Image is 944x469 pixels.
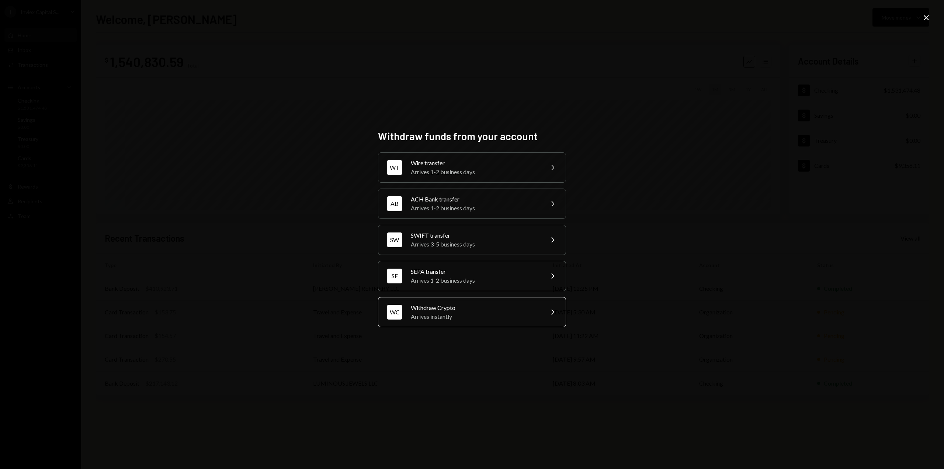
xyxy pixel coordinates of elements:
div: Withdraw Crypto [411,303,539,312]
div: SE [387,269,402,283]
button: WTWire transferArrives 1-2 business days [378,152,566,183]
div: WC [387,305,402,320]
div: Arrives 3-5 business days [411,240,539,249]
div: WT [387,160,402,175]
div: AB [387,196,402,211]
div: SW [387,232,402,247]
div: SWIFT transfer [411,231,539,240]
div: Wire transfer [411,159,539,168]
div: ACH Bank transfer [411,195,539,204]
button: ABACH Bank transferArrives 1-2 business days [378,189,566,219]
div: Arrives 1-2 business days [411,276,539,285]
h2: Withdraw funds from your account [378,129,566,144]
button: WCWithdraw CryptoArrives instantly [378,297,566,327]
div: Arrives instantly [411,312,539,321]
div: SEPA transfer [411,267,539,276]
button: SWSWIFT transferArrives 3-5 business days [378,225,566,255]
button: SESEPA transferArrives 1-2 business days [378,261,566,291]
div: Arrives 1-2 business days [411,168,539,176]
div: Arrives 1-2 business days [411,204,539,213]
